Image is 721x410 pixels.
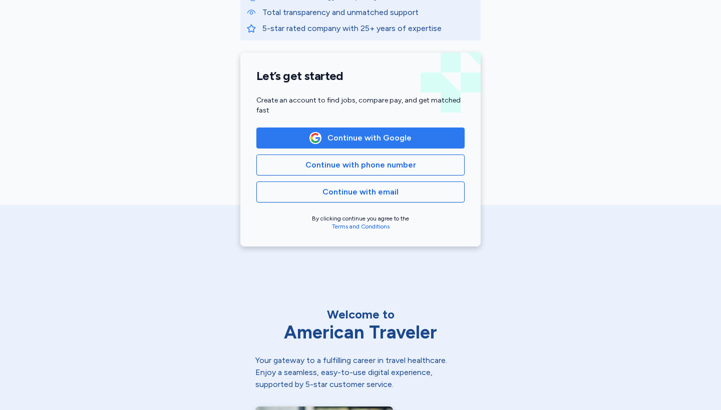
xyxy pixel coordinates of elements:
[256,214,465,230] div: By clicking continue you agree to the
[255,306,466,322] div: Welcome to
[310,132,321,143] img: Google Logo
[305,159,416,171] span: Continue with phone number
[322,186,399,198] span: Continue with email
[262,22,475,34] p: 5-star rated company with 25+ years of expertise
[256,154,465,175] button: Continue with phone number
[256,181,465,202] button: Continue with email
[256,95,465,115] div: Create an account to find jobs, compare pay, and get matched fast
[327,132,412,144] span: Continue with Google
[256,68,465,83] h1: Let’s get started
[255,354,466,390] div: Your gateway to a fulfilling career in travel healthcare. Enjoy a seamless, easy-to-use digital e...
[255,322,466,342] div: American Traveler
[256,127,465,148] button: Google LogoContinue with Google
[262,6,475,18] p: Total transparency and unmatched support
[332,223,390,230] a: Terms and Conditions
